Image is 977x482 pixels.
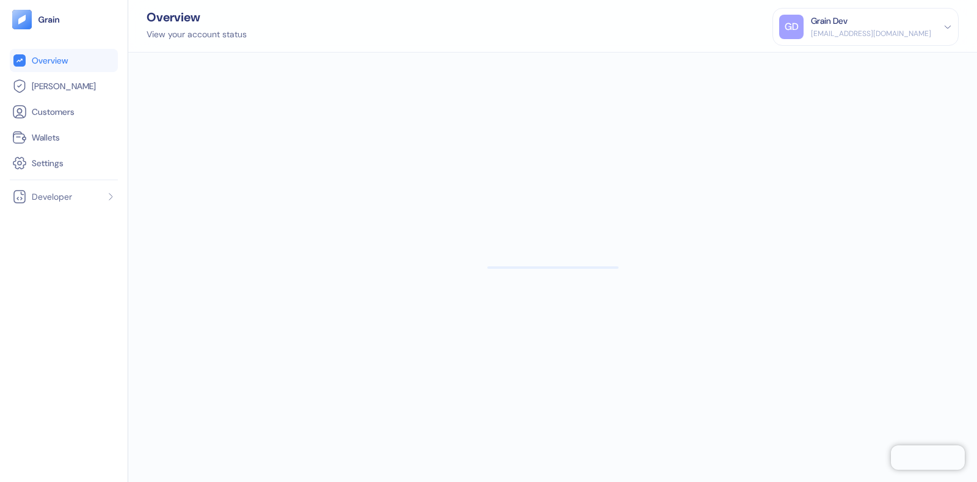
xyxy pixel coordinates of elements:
[12,79,115,93] a: [PERSON_NAME]
[12,104,115,119] a: Customers
[811,15,848,27] div: Grain Dev
[12,130,115,145] a: Wallets
[779,15,804,39] div: GD
[32,106,74,118] span: Customers
[147,11,247,23] div: Overview
[12,10,32,29] img: logo-tablet-V2.svg
[32,80,96,92] span: [PERSON_NAME]
[12,53,115,68] a: Overview
[147,28,247,41] div: View your account status
[12,156,115,170] a: Settings
[38,15,60,24] img: logo
[891,445,965,470] iframe: Chatra live chat
[32,131,60,144] span: Wallets
[811,28,931,39] div: [EMAIL_ADDRESS][DOMAIN_NAME]
[32,157,64,169] span: Settings
[32,191,72,203] span: Developer
[32,54,68,67] span: Overview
